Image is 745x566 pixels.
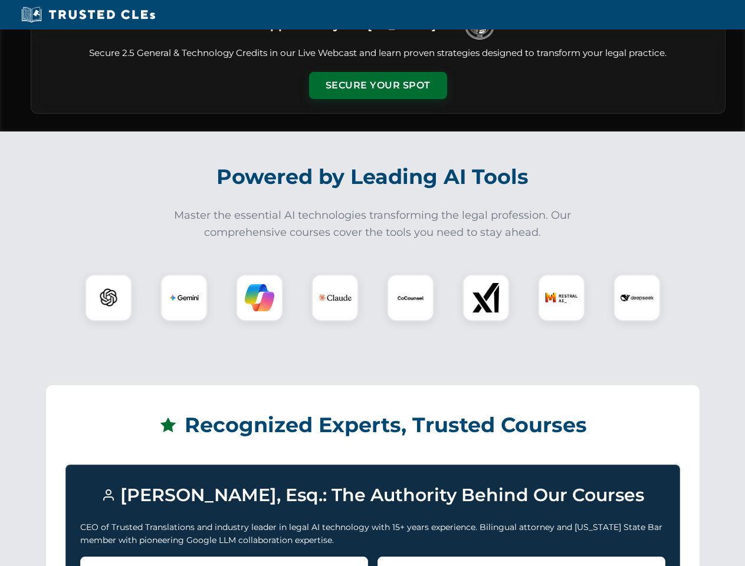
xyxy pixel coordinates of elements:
[471,283,501,312] img: xAI Logo
[621,281,654,314] img: DeepSeek Logo
[236,274,283,321] div: Copilot
[46,156,700,198] h2: Powered by Leading AI Tools
[245,283,274,312] img: Copilot Logo
[311,274,359,321] div: Claude
[169,283,199,312] img: Gemini Logo
[65,404,680,446] h2: Recognized Experts, Trusted Courses
[545,281,578,314] img: Mistral AI Logo
[18,6,159,24] img: Trusted CLEs
[538,274,585,321] div: Mistral AI
[85,274,132,321] div: ChatGPT
[396,283,425,312] img: CoCounsel Logo
[45,47,711,60] p: Secure 2.5 General & Technology Credits in our Live Webcast and learn proven strategies designed ...
[387,274,434,321] div: CoCounsel
[319,281,352,314] img: Claude Logo
[166,207,579,241] p: Master the essential AI technologies transforming the legal profession. Our comprehensive courses...
[462,274,510,321] div: xAI
[160,274,208,321] div: Gemini
[80,479,665,511] h3: [PERSON_NAME], Esq.: The Authority Behind Our Courses
[80,521,665,547] p: CEO of Trusted Translations and industry leader in legal AI technology with 15+ years experience....
[91,281,126,315] img: ChatGPT Logo
[309,72,447,99] button: Secure Your Spot
[613,274,661,321] div: DeepSeek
